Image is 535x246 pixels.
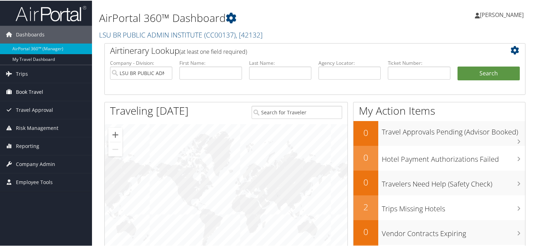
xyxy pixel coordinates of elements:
span: [PERSON_NAME] [480,10,524,18]
label: Agency Locator: [318,59,381,66]
span: Dashboards [16,25,45,43]
a: 0Travel Approvals Pending (Advisor Booked) [353,120,525,145]
h1: Traveling [DATE] [110,103,189,118]
a: 0Vendor Contracts Expiring [353,219,525,244]
h2: 0 [353,225,378,237]
span: Company Admin [16,155,55,172]
h2: 0 [353,126,378,138]
span: Employee Tools [16,173,53,190]
span: Book Travel [16,82,43,100]
button: Zoom out [108,142,122,156]
h3: Hotel Payment Authorizations Failed [382,150,525,164]
span: , [ 42132 ] [236,29,263,39]
span: Risk Management [16,119,58,136]
label: Company - Division: [110,59,172,66]
h3: Travelers Need Help (Safety Check) [382,175,525,188]
h1: AirPortal 360™ Dashboard [99,10,387,25]
button: Zoom in [108,127,122,141]
h2: Airtinerary Lookup [110,44,485,56]
h3: Trips Missing Hotels [382,200,525,213]
button: Search [458,66,520,80]
h2: 0 [353,176,378,188]
label: First Name: [179,59,242,66]
a: LSU BR PUBLIC ADMIN INSTITUTE [99,29,263,39]
a: 0Travelers Need Help (Safety Check) [353,170,525,195]
img: airportal-logo.png [16,5,86,21]
label: Last Name: [249,59,311,66]
label: Ticket Number: [388,59,450,66]
span: Travel Approval [16,101,53,118]
a: 2Trips Missing Hotels [353,195,525,219]
span: Trips [16,64,28,82]
span: (at least one field required) [179,47,247,55]
span: ( CC00137 ) [204,29,236,39]
a: 0Hotel Payment Authorizations Failed [353,145,525,170]
h1: My Action Items [353,103,525,118]
input: Search for Traveler [252,105,342,118]
h2: 2 [353,200,378,212]
a: [PERSON_NAME] [475,4,531,25]
h2: 0 [353,151,378,163]
h3: Vendor Contracts Expiring [382,224,525,238]
span: Reporting [16,137,39,154]
h3: Travel Approvals Pending (Advisor Booked) [382,123,525,136]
